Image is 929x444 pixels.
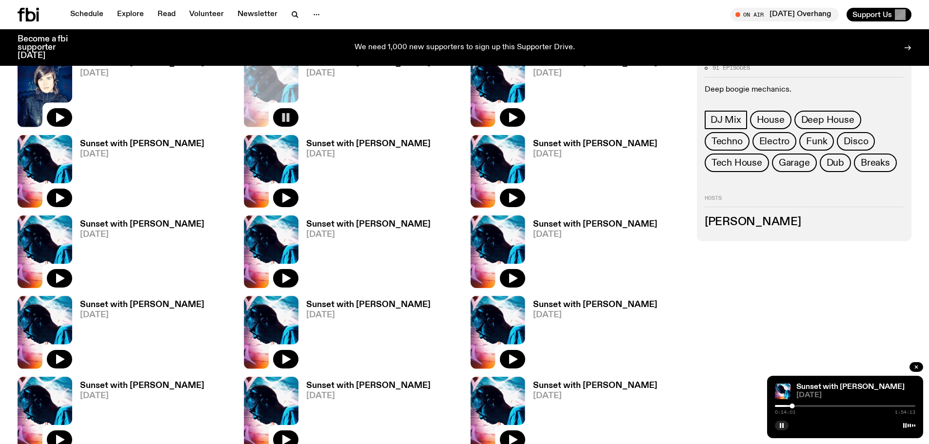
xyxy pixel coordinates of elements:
span: 91 episodes [712,65,750,71]
a: Disco [837,132,875,151]
span: [DATE] [80,311,204,319]
h3: Sunset with [PERSON_NAME] [80,140,204,148]
img: Simon Caldwell stands side on, looking downwards. He has headphones on. Behind him is a brightly ... [244,135,298,208]
img: Simon Caldwell stands side on, looking downwards. He has headphones on. Behind him is a brightly ... [244,215,298,288]
h2: Hosts [705,195,904,207]
a: Volunteer [183,8,230,21]
a: Deep House [794,111,861,129]
img: Simon Caldwell stands side on, looking downwards. He has headphones on. Behind him is a brightly ... [244,296,298,368]
img: Simon Caldwell stands side on, looking downwards. He has headphones on. Behind him is a brightly ... [18,215,72,288]
a: Sunset with [PERSON_NAME][DATE] [72,220,204,288]
button: Support Us [847,8,911,21]
img: Simon Caldwell stands side on, looking downwards. He has headphones on. Behind him is a brightly ... [471,135,525,208]
p: Deep boogie mechanics. [705,85,904,95]
span: [DATE] [533,392,657,400]
img: Simon Caldwell stands side on, looking downwards. He has headphones on. Behind him is a brightly ... [775,384,791,399]
span: Tech House [712,157,762,168]
a: Sunset with [PERSON_NAME][DATE] [525,220,657,288]
span: [DATE] [80,392,204,400]
img: Simon Caldwell stands side on, looking downwards. He has headphones on. Behind him is a brightly ... [18,135,72,208]
a: Sunset with [PERSON_NAME][DATE] [298,140,431,208]
a: Sunset with [PERSON_NAME][DATE] [298,59,431,127]
h3: [PERSON_NAME] [705,217,904,228]
p: We need 1,000 new supporters to sign up this Supporter Drive. [355,43,575,52]
h3: Sunset with [PERSON_NAME] [306,140,431,148]
a: Read [152,8,181,21]
h3: Sunset with [PERSON_NAME] [533,140,657,148]
h3: Sunset with [PERSON_NAME] [533,301,657,309]
span: [DATE] [533,311,657,319]
h3: Sunset with [PERSON_NAME] [80,220,204,229]
h3: Become a fbi supporter [DATE] [18,35,80,60]
span: [DATE] [306,392,431,400]
a: House [750,111,791,129]
a: Newsletter [232,8,283,21]
a: Garage [772,154,817,172]
span: [DATE] [306,231,431,239]
a: Sunset with [PERSON_NAME][DATE] [298,220,431,288]
a: Sunset with [PERSON_NAME][DATE] [72,301,204,368]
span: Breaks [861,157,890,168]
a: Electro [752,132,797,151]
h3: Sunset with [PERSON_NAME] [306,382,431,390]
a: Sunset with [PERSON_NAME][DATE] [525,59,657,127]
a: DJ Mix [705,111,747,129]
a: Funk [799,132,834,151]
span: 0:14:03 [775,410,795,415]
a: Sunset with [PERSON_NAME][DATE] [72,140,204,208]
span: [DATE] [533,231,657,239]
span: Techno [712,136,743,147]
span: 1:54:13 [895,410,915,415]
button: On Air[DATE] Overhang [731,8,839,21]
a: Sunset with [PERSON_NAME][DATE] [525,301,657,368]
a: Sunset with [PERSON_NAME] [796,383,905,391]
img: Simon Caldwell stands side on, looking downwards. He has headphones on. Behind him is a brightly ... [471,215,525,288]
a: Sunset with [PERSON_NAME][DATE] [298,301,431,368]
span: Deep House [801,115,854,125]
h3: Sunset with [PERSON_NAME] [306,220,431,229]
a: Breaks [854,154,897,172]
img: Simon Caldwell stands side on, looking downwards. He has headphones on. Behind him is a brightly ... [18,296,72,368]
span: [DATE] [533,150,657,158]
span: [DATE] [80,69,204,77]
span: [DATE] [796,392,915,399]
a: Techno [705,132,750,151]
span: DJ Mix [711,115,741,125]
span: [DATE] [80,231,204,239]
span: Dub [827,157,844,168]
span: Garage [779,157,810,168]
h3: Sunset with [PERSON_NAME] [306,301,431,309]
span: [DATE] [306,150,431,158]
h3: Sunset with [PERSON_NAME] [533,220,657,229]
span: Disco [844,136,868,147]
span: House [757,115,785,125]
span: [DATE] [306,311,431,319]
a: Sunset with [PERSON_NAME][DATE] [525,140,657,208]
span: [DATE] [533,69,657,77]
h3: Sunset with [PERSON_NAME] [80,301,204,309]
a: Schedule [64,8,109,21]
span: Electro [759,136,790,147]
a: Sunset with [PERSON_NAME][DATE] [72,59,204,127]
a: Tech House [705,154,769,172]
a: Explore [111,8,150,21]
span: [DATE] [306,69,431,77]
span: Funk [806,136,827,147]
span: Support Us [852,10,892,19]
h3: Sunset with [PERSON_NAME] [533,382,657,390]
span: [DATE] [80,150,204,158]
img: Simon Caldwell stands side on, looking downwards. He has headphones on. Behind him is a brightly ... [471,296,525,368]
h3: Sunset with [PERSON_NAME] [80,382,204,390]
a: Dub [820,154,851,172]
img: Simon Caldwell stands side on, looking downwards. He has headphones on. Behind him is a brightly ... [471,54,525,127]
